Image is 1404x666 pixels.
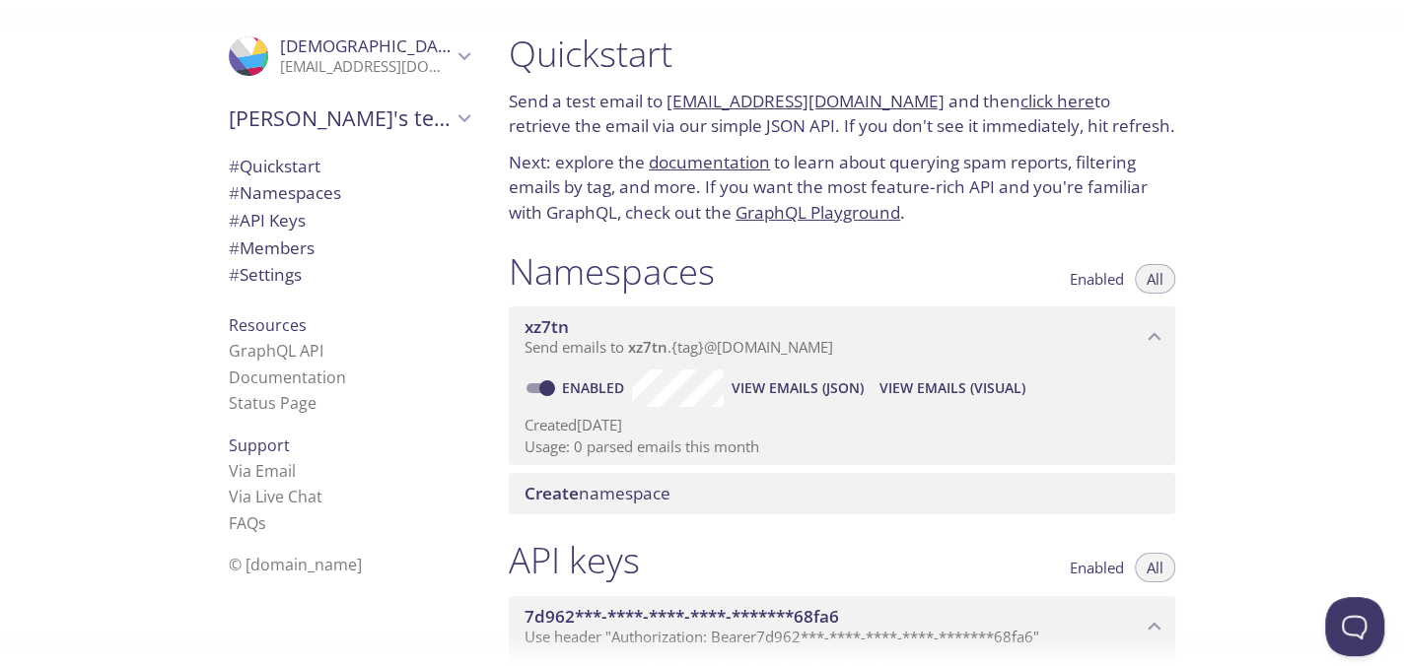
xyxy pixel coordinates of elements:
div: Team Settings [213,261,485,289]
div: Khambhayta's team [213,93,485,144]
span: © [DOMAIN_NAME] [229,554,362,575]
span: View Emails (Visual) [879,376,1025,400]
span: xz7tn [525,315,569,338]
a: documentation [649,151,770,173]
span: # [229,209,240,232]
div: Create namespace [509,473,1175,514]
span: # [229,263,240,286]
span: # [229,236,240,259]
h1: API keys [509,538,640,582]
a: Via Live Chat [229,486,322,507]
span: [PERSON_NAME]'s team [229,104,452,132]
div: API Keys [213,207,485,234]
span: s [258,512,266,534]
div: xz7tn namespace [509,306,1175,367]
p: Send a test email to and then to retrieve the email via our simple JSON API. If you don't see it ... [509,89,1175,139]
a: [EMAIL_ADDRESS][DOMAIN_NAME] [667,90,945,112]
span: Support [229,434,290,456]
button: View Emails (JSON) [724,369,872,407]
span: Create [525,482,579,504]
span: Namespaces [229,181,341,204]
iframe: Help Scout Beacon - Open [1325,597,1384,656]
button: Enabled [1058,264,1136,294]
a: Documentation [229,366,346,388]
p: Created [DATE] [525,415,1159,435]
h1: Quickstart [509,32,1175,76]
a: GraphQL Playground [736,201,900,224]
a: Via Email [229,460,296,482]
a: click here [1020,90,1094,112]
span: namespace [525,482,670,504]
span: Send emails to . {tag} @[DOMAIN_NAME] [525,337,833,357]
div: Namespaces [213,179,485,207]
span: Quickstart [229,155,320,177]
div: Members [213,234,485,262]
a: Enabled [559,378,632,397]
div: Khambhayta Nikhil [213,24,485,89]
a: FAQ [229,512,266,534]
a: Status Page [229,392,316,414]
span: Settings [229,263,302,286]
span: [DEMOGRAPHIC_DATA] Nikhil [280,34,512,57]
span: xz7tn [628,337,667,357]
span: # [229,181,240,204]
a: GraphQL API [229,340,323,362]
p: Next: explore the to learn about querying spam reports, filtering emails by tag, and more. If you... [509,150,1175,226]
span: View Emails (JSON) [732,376,864,400]
span: Members [229,236,315,259]
button: All [1135,553,1175,582]
div: Quickstart [213,153,485,180]
button: All [1135,264,1175,294]
h1: Namespaces [509,249,715,294]
button: Enabled [1058,553,1136,582]
button: View Emails (Visual) [872,369,1033,407]
p: Usage: 0 parsed emails this month [525,436,1159,457]
span: API Keys [229,209,306,232]
p: [EMAIL_ADDRESS][DOMAIN_NAME] [280,57,452,77]
span: # [229,155,240,177]
span: Resources [229,314,307,336]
